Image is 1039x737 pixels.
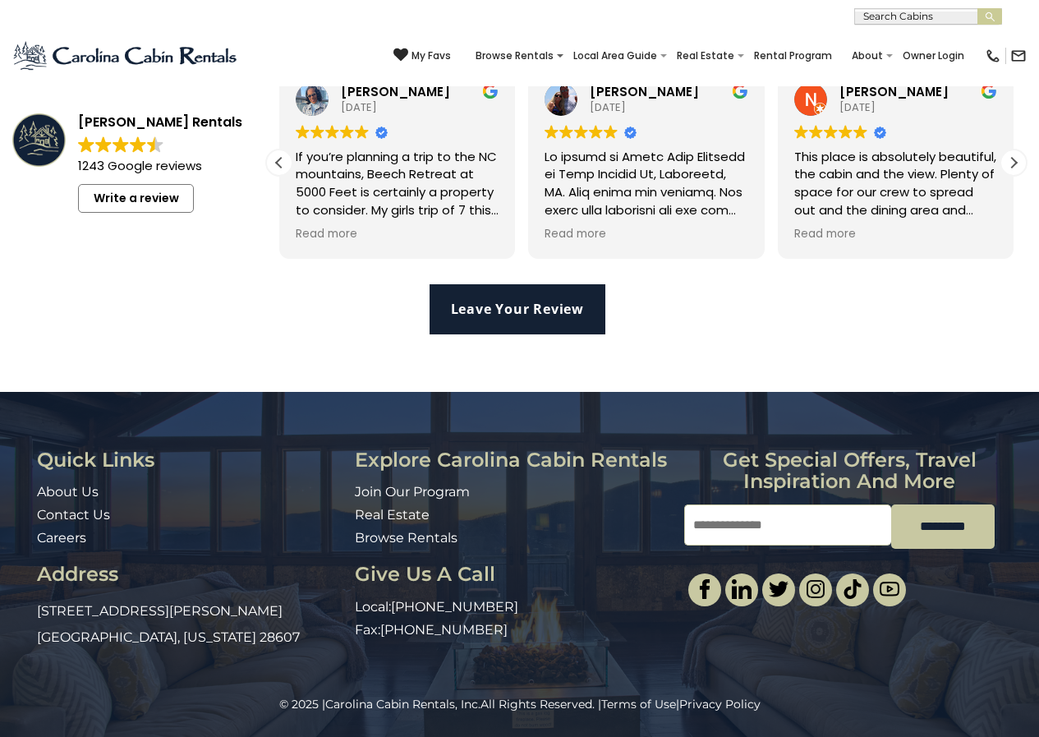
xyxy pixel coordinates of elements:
div: [DATE] [590,100,747,115]
a: Contact Us [37,507,110,523]
a: Owner Login [894,44,972,67]
h3: Give Us A Call [355,564,673,585]
img: Google [545,125,559,139]
img: Google [732,83,748,99]
a: Join Our Program [355,484,470,500]
img: instagram-single.svg [806,579,825,599]
span: My Favs [411,48,451,63]
a: Careers [37,530,86,546]
img: Kim Allamby profile picture [296,83,329,116]
img: Google [482,83,499,99]
img: facebook-single.svg [695,579,715,599]
a: Write a review to Google [78,184,194,213]
a: Browse Rentals [467,44,562,67]
a: Terms of Use [601,697,676,712]
img: Carolina Cabin Rentals [12,113,66,167]
img: Google [310,125,324,139]
h3: Get special offers, travel inspiration and more [684,449,1014,493]
a: About [844,44,891,67]
img: Suzanne White profile picture [545,83,577,116]
img: Google [574,125,588,139]
h3: Quick Links [37,449,343,471]
img: Google [839,125,853,139]
span: Read more [794,227,856,242]
img: Google [95,136,112,153]
p: Fax: [355,621,673,640]
a: About Us [37,484,99,500]
a: Leave Your Review [430,284,606,334]
a: Local Area Guide [565,44,665,67]
img: Google [853,125,867,139]
div: [PERSON_NAME] [839,83,997,100]
a: Real Estate [355,507,430,523]
div: [PERSON_NAME] [341,83,499,100]
img: Google [589,125,603,139]
img: Blue-2.png [12,39,240,72]
img: twitter-single.svg [769,579,788,599]
a: Rental Program [746,44,840,67]
img: phone-regular-black.png [985,48,1001,64]
img: Google [130,136,146,153]
div: Next review [1001,150,1026,175]
div: If you’re planning a trip to the NC mountains, Beech Retreat at 5000 Feet is certainly a property... [296,148,499,219]
img: Google [824,125,838,139]
img: tiktok.svg [843,579,862,599]
h3: Address [37,564,343,585]
img: Google [296,125,310,139]
img: Google [809,125,823,139]
div: [PERSON_NAME] [590,83,747,100]
a: Browse Rentals [355,530,457,546]
a: Real Estate [669,44,742,67]
div: This place is absolutely beautiful, the cabin and the view. Plenty of space for our crew to sprea... [794,148,997,219]
p: [STREET_ADDRESS][PERSON_NAME] [GEOGRAPHIC_DATA], [US_STATE] 28607 [37,598,343,651]
img: Google [981,83,997,99]
img: Google [355,125,369,139]
h3: Explore Carolina Cabin Rentals [355,449,673,471]
img: Google [113,136,129,153]
div: [DATE] [341,100,499,115]
p: Local: [355,598,673,617]
a: [PHONE_NUMBER] [391,599,518,615]
a: Carolina Cabin Rentals, Inc. [325,697,480,712]
img: Nicki Anderson profile picture [794,83,827,116]
a: My Favs [393,48,451,64]
span: Read more [296,227,357,242]
img: Google [604,125,618,139]
img: mail-regular-black.png [1010,48,1027,64]
span: © 2025 | [279,697,480,712]
p: All Rights Reserved. | | [37,696,1002,712]
a: [PHONE_NUMBER] [380,622,508,638]
img: Google [340,125,354,139]
img: Google [794,125,808,139]
div: [DATE] [839,100,997,115]
span: Read more [545,227,606,242]
a: Privacy Policy [679,697,761,712]
img: linkedin-single.svg [732,579,752,599]
div: Previous review [267,150,292,175]
img: youtube-light.svg [880,579,899,599]
img: Google [559,125,573,139]
img: Google [325,125,339,139]
img: Google [78,136,94,153]
strong: 1243 Google reviews [78,157,202,174]
div: [PERSON_NAME] Rentals [78,113,250,131]
div: Lo ipsumd si Ametc Adip Elitsedd ei Temp Incidid Ut, Laboreetd, MA. Aliq enima min veniamq. Nos e... [545,148,747,219]
img: Google [147,136,163,153]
